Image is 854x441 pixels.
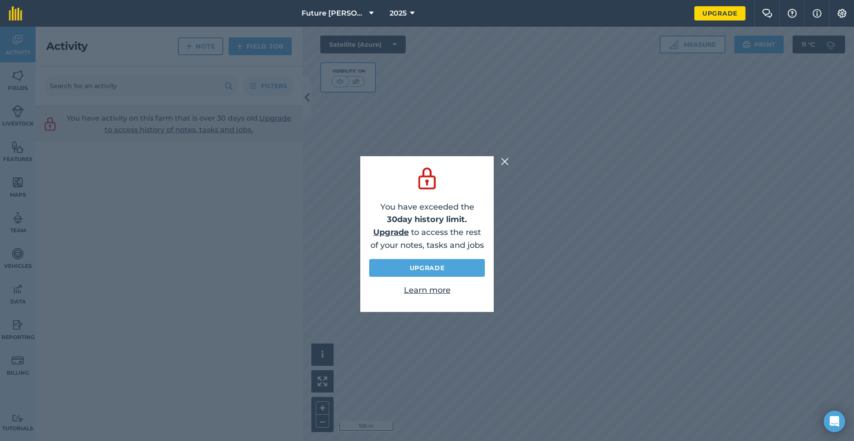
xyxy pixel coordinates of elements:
[9,6,22,20] img: fieldmargin Logo
[373,227,409,237] a: Upgrade
[390,8,407,19] span: 2025
[404,285,451,295] a: Learn more
[369,226,485,252] p: to access the rest of your notes, tasks and jobs
[787,9,798,18] img: A question mark icon
[369,201,485,227] p: You have exceeded the
[501,156,509,167] img: svg+xml;base64,PHN2ZyB4bWxucz0iaHR0cDovL3d3dy53My5vcmcvMjAwMC9zdmciIHdpZHRoPSIyMiIgaGVpZ2h0PSIzMC...
[302,8,366,19] span: Future [PERSON_NAME]'s Run
[369,259,485,277] a: Upgrade
[824,411,845,432] div: Open Intercom Messenger
[415,165,439,192] img: svg+xml;base64,PD94bWwgdmVyc2lvbj0iMS4wIiBlbmNvZGluZz0idXRmLTgiPz4KPCEtLSBHZW5lcmF0b3I6IEFkb2JlIE...
[837,9,847,18] img: A cog icon
[813,8,822,19] img: svg+xml;base64,PHN2ZyB4bWxucz0iaHR0cDovL3d3dy53My5vcmcvMjAwMC9zdmciIHdpZHRoPSIxNyIgaGVpZ2h0PSIxNy...
[694,6,745,20] a: Upgrade
[762,9,773,18] img: Two speech bubbles overlapping with the left bubble in the forefront
[387,214,467,224] strong: 30 day history limit.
